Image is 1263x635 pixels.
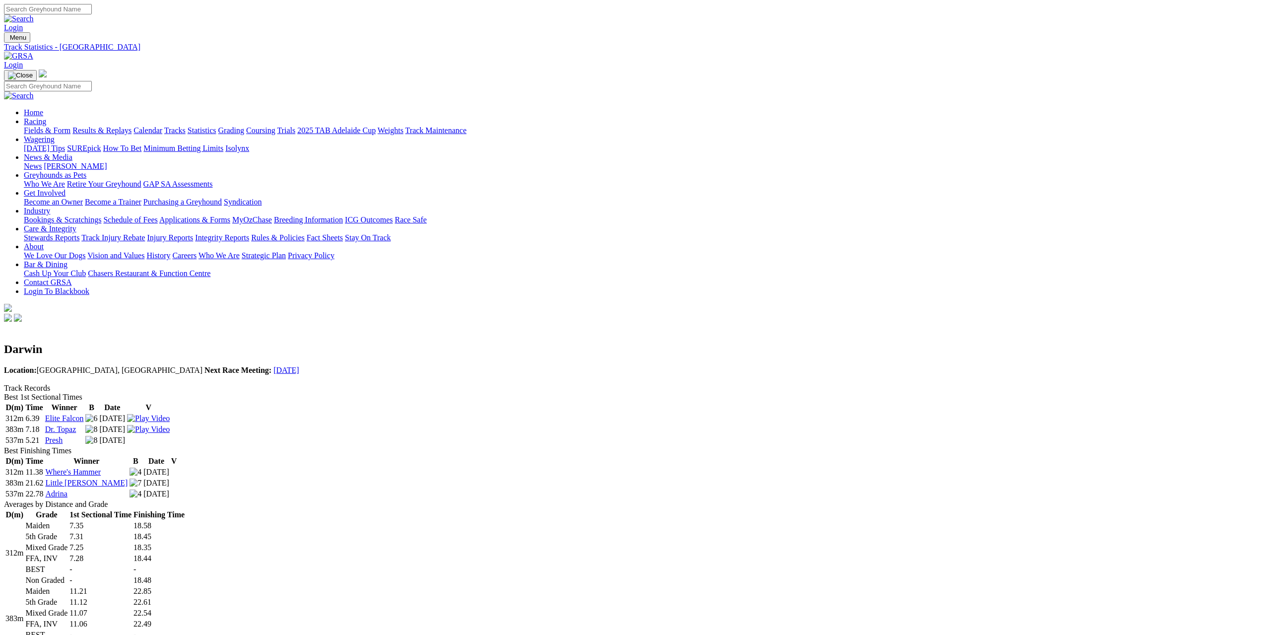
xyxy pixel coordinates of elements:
[8,71,33,79] img: Close
[4,81,92,91] input: Search
[4,32,30,43] button: Toggle navigation
[44,162,107,170] a: [PERSON_NAME]
[45,436,63,444] a: Presh
[129,456,142,466] th: B
[5,414,24,423] td: 312m
[133,126,162,135] a: Calendar
[72,126,132,135] a: Results & Replays
[69,608,132,618] td: 11.07
[345,233,391,242] a: Stay On Track
[164,126,186,135] a: Tracks
[45,456,128,466] th: Winner
[24,233,79,242] a: Stewards Reports
[24,269,86,278] a: Cash Up Your Club
[5,489,24,499] td: 537m
[24,251,85,260] a: We Love Our Dogs
[25,479,43,487] text: 21.62
[85,414,97,423] img: 6
[143,479,169,487] text: [DATE]
[25,436,39,444] text: 5.21
[143,490,169,498] text: [DATE]
[24,278,71,286] a: Contact GRSA
[45,479,128,487] a: Little [PERSON_NAME]
[25,403,43,413] th: Time
[24,135,55,143] a: Wagering
[297,126,376,135] a: 2025 TAB Adelaide Cup
[345,215,393,224] a: ICG Outcomes
[45,425,76,433] a: Dr. Topaz
[25,619,68,629] td: FFA, INV
[143,468,169,476] text: [DATE]
[25,608,68,618] td: Mixed Grade
[85,198,141,206] a: Become a Trainer
[4,43,1259,52] div: Track Statistics - [GEOGRAPHIC_DATA]
[24,260,67,269] a: Bar & Dining
[69,532,132,542] td: 7.31
[25,456,44,466] th: Time
[24,233,1259,242] div: Care & Integrity
[24,251,1259,260] div: About
[127,425,170,433] a: View replay
[224,198,262,206] a: Syndication
[24,126,70,135] a: Fields & Form
[69,543,132,553] td: 7.25
[39,70,47,77] img: logo-grsa-white.png
[4,366,37,374] b: Location:
[274,215,343,224] a: Breeding Information
[4,4,92,14] input: Search
[24,215,101,224] a: Bookings & Scratchings
[251,233,305,242] a: Rules & Policies
[127,403,170,413] th: V
[24,189,66,197] a: Get Involved
[143,180,213,188] a: GAP SA Assessments
[5,456,24,466] th: D(m)
[133,543,185,553] td: 18.35
[4,61,23,69] a: Login
[87,251,144,260] a: Vision and Values
[273,366,299,374] a: [DATE]
[45,468,101,476] a: Where's Hammer
[69,619,132,629] td: 11.06
[5,478,24,488] td: 383m
[218,126,244,135] a: Grading
[130,490,141,498] img: 4
[378,126,403,135] a: Weights
[14,314,22,322] img: twitter.svg
[146,251,170,260] a: History
[4,91,34,100] img: Search
[159,215,230,224] a: Applications & Forms
[4,343,1259,356] h2: Darwin
[24,162,42,170] a: News
[103,144,142,152] a: How To Bet
[204,366,271,374] b: Next Race Meeting:
[25,564,68,574] td: BEST
[5,424,24,434] td: 383m
[69,554,132,564] td: 7.28
[67,144,101,152] a: SUREpick
[199,251,240,260] a: Who We Are
[133,597,185,607] td: 22.61
[5,467,24,477] td: 312m
[4,14,34,23] img: Search
[99,414,125,423] text: [DATE]
[99,425,125,433] text: [DATE]
[45,414,84,423] a: Elite Falcon
[24,180,1259,189] div: Greyhounds as Pets
[24,144,1259,153] div: Wagering
[4,70,37,81] button: Toggle navigation
[85,425,97,434] img: 8
[10,34,26,41] span: Menu
[133,619,185,629] td: 22.49
[133,586,185,596] td: 22.85
[24,126,1259,135] div: Racing
[24,144,65,152] a: [DATE] Tips
[171,456,178,466] th: V
[69,586,132,596] td: 11.21
[45,403,84,413] th: Winner
[5,510,24,520] th: D(m)
[127,414,170,423] img: Play Video
[225,144,249,152] a: Isolynx
[143,144,223,152] a: Minimum Betting Limits
[133,554,185,564] td: 18.44
[24,198,1259,207] div: Get Involved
